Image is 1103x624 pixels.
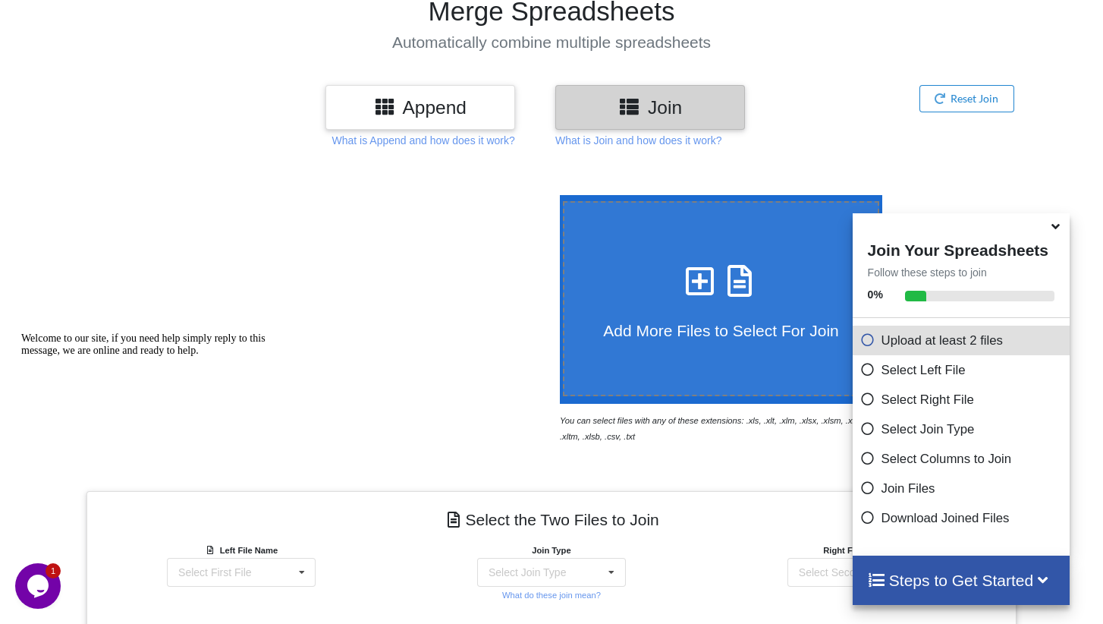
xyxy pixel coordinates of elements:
[868,571,1055,590] h4: Steps to Get Started
[15,563,64,609] iframe: chat widget
[853,265,1070,280] p: Follow these steps to join
[532,546,570,555] b: Join Type
[799,567,888,578] div: Select Second File
[6,6,250,30] span: Welcome to our site, if you need help simply reply to this message, we are online and ready to help.
[919,85,1014,112] button: Reset Join
[860,390,1067,409] p: Select Right File
[489,567,566,578] div: Select Join Type
[853,237,1070,260] h4: Join Your Spreadsheets
[567,96,734,118] h3: Join
[860,449,1067,468] p: Select Columns to Join
[332,133,515,148] p: What is Append and how does it work?
[868,288,883,301] b: 0 %
[860,479,1067,498] p: Join Files
[555,133,721,148] p: What is Join and how does it work?
[603,322,838,339] span: Add More Files to Select For Join
[502,591,601,600] small: What do these join mean?
[823,546,900,555] b: Right File Name
[560,416,863,441] i: You can select files with any of these extensions: .xls, .xlt, .xlm, .xlsx, .xlsm, .xltx, .xltm, ...
[860,420,1067,439] p: Select Join Type
[860,509,1067,528] p: Download Joined Files
[860,331,1067,350] p: Upload at least 2 files
[6,6,279,30] div: Welcome to our site, if you need help simply reply to this message, we are online and ready to help.
[15,326,288,556] iframe: chat widget
[860,361,1067,380] p: Select Left File
[337,96,504,118] h3: Append
[178,567,251,578] div: Select First File
[98,503,1006,537] h4: Select the Two Files to Join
